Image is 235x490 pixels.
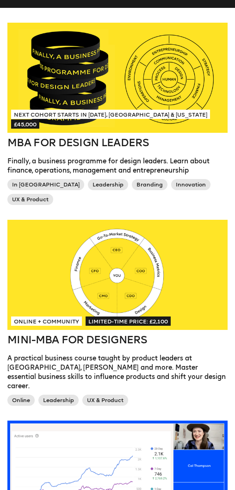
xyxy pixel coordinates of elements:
[132,179,167,190] span: Branding
[7,179,84,190] span: In [GEOGRAPHIC_DATA]
[7,136,228,149] h2: MBA for Design Leaders
[7,220,228,409] a: Online + CommunityLimited-time price: £2,100Mini-MBA for DesignersA practical business course tau...
[11,119,39,129] span: £45,000
[7,23,228,209] a: Next Cohort Starts in [DATE], [GEOGRAPHIC_DATA] & [US_STATE]£45,000MBA for Design LeadersFinally,...
[7,395,35,406] span: Online
[38,395,79,406] span: Leadership
[82,395,128,406] span: UX & Product
[171,179,210,190] span: Innovation
[11,110,210,119] span: Next Cohort Starts in [DATE], [GEOGRAPHIC_DATA] & [US_STATE]
[7,354,228,391] p: A practical business course taught by product leaders at [GEOGRAPHIC_DATA], [PERSON_NAME] and mor...
[7,194,53,205] span: UX & Product
[86,316,171,326] span: Limited-time price: £2,100
[88,179,128,190] span: Leadership
[7,334,228,347] h2: Mini-MBA for Designers
[11,316,82,326] span: Online + Community
[7,157,228,175] p: Finally, a business programme for design leaders. Learn about finance, operations, management and...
